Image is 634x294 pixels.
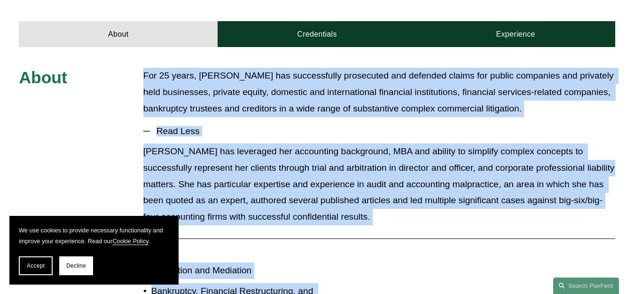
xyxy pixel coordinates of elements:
[218,21,416,47] a: Credentials
[143,143,615,225] p: [PERSON_NAME] has leveraged her accounting background, MBA and ability to simplify complex concep...
[143,143,615,232] div: Read Less
[9,216,179,285] section: Cookie banner
[553,278,619,294] a: Search this site
[143,119,615,143] button: Read Less
[19,21,218,47] a: About
[19,68,67,87] span: About
[151,262,317,279] p: Arbitration and Mediation
[59,256,93,275] button: Decline
[150,126,615,136] span: Read Less
[66,262,86,269] span: Decline
[112,238,148,245] a: Cookie Policy
[143,68,615,117] p: For 25 years, [PERSON_NAME] has successfully prosecuted and defended claims for public companies ...
[27,262,45,269] span: Accept
[19,225,169,247] p: We use cookies to provide necessary functionality and improve your experience. Read our .
[19,256,53,275] button: Accept
[416,21,615,47] a: Experience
